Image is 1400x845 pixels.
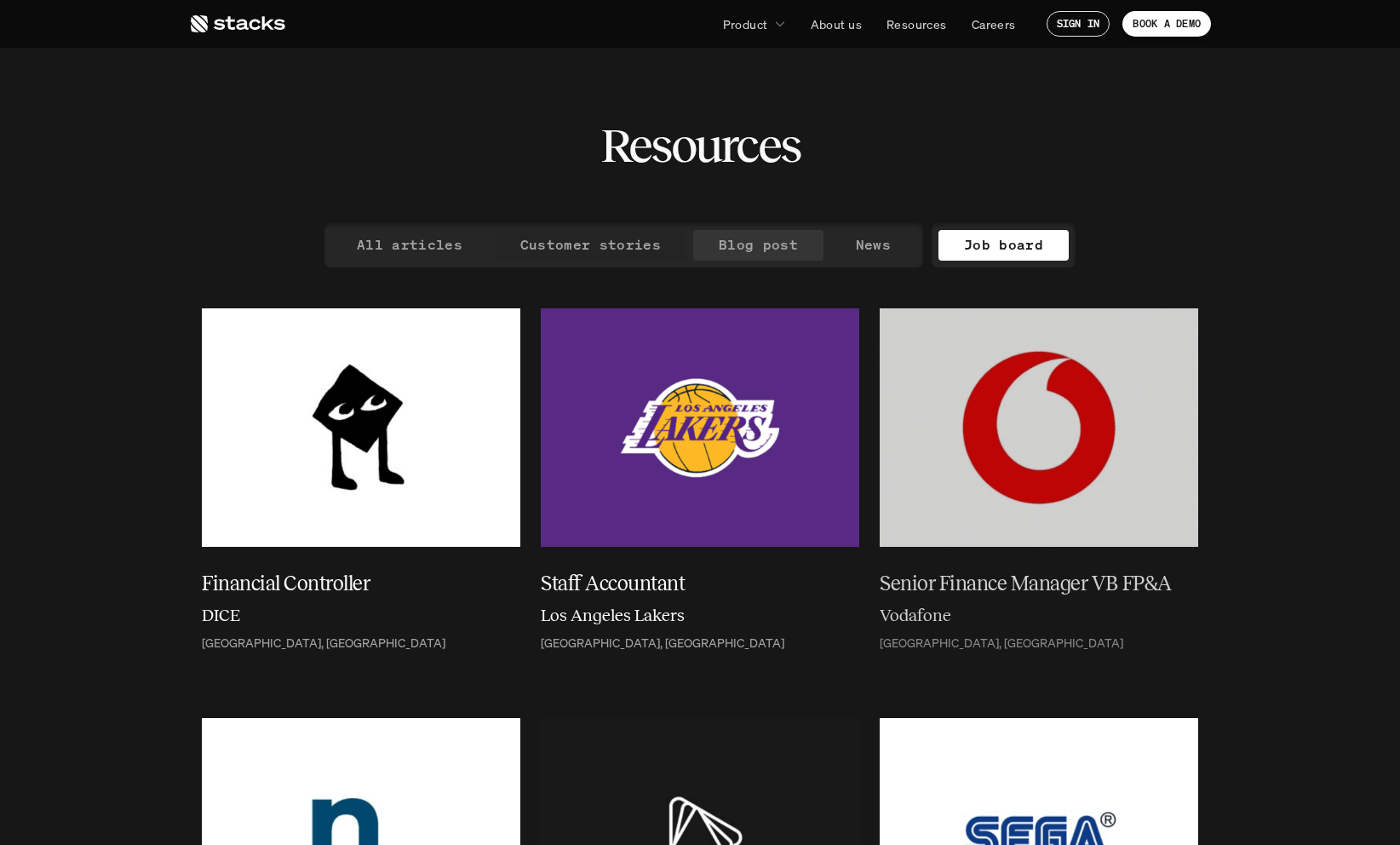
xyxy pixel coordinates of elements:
p: SIGN IN [1057,18,1100,30]
p: Blog post [719,233,798,257]
p: [GEOGRAPHIC_DATA], [GEOGRAPHIC_DATA] [880,636,1123,651]
a: Blog post [693,230,823,261]
a: All articles [331,230,488,261]
p: Customer stories [520,233,661,257]
a: About us [800,9,872,39]
a: Resources [876,9,957,39]
a: Careers [961,9,1026,39]
p: [GEOGRAPHIC_DATA], [GEOGRAPHIC_DATA] [541,636,784,651]
p: Product [723,15,768,33]
a: [GEOGRAPHIC_DATA], [GEOGRAPHIC_DATA] [541,636,859,651]
h5: Staff Accountant [541,568,839,599]
a: Senior Finance Manager VB FP&A [880,568,1198,599]
h6: DICE [202,602,240,628]
p: Careers [972,15,1016,33]
a: Vodafone [880,602,1198,633]
h5: Senior Finance Manager VB FP&A [880,568,1178,599]
p: [GEOGRAPHIC_DATA], [GEOGRAPHIC_DATA] [202,636,445,651]
a: SIGN IN [1047,11,1110,37]
p: All articles [357,233,462,257]
a: BOOK A DEMO [1122,11,1211,37]
a: Los Angeles Lakers [541,602,859,633]
p: Job board [964,233,1043,257]
a: [GEOGRAPHIC_DATA], [GEOGRAPHIC_DATA] [202,636,520,651]
a: DICE [202,602,520,633]
p: About us [811,15,862,33]
a: Privacy Policy [255,77,329,90]
p: BOOK A DEMO [1133,18,1201,30]
p: Resources [886,15,947,33]
a: Job board [938,230,1069,261]
h6: Los Angeles Lakers [541,602,685,628]
h6: Vodafone [880,602,951,628]
h2: Resources [600,119,800,172]
a: Financial Controller [202,568,520,599]
a: Staff Accountant [541,568,859,599]
a: [GEOGRAPHIC_DATA], [GEOGRAPHIC_DATA] [880,636,1198,651]
h5: Financial Controller [202,568,500,599]
a: Customer stories [495,230,686,261]
p: News [856,233,891,257]
a: News [830,230,916,261]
